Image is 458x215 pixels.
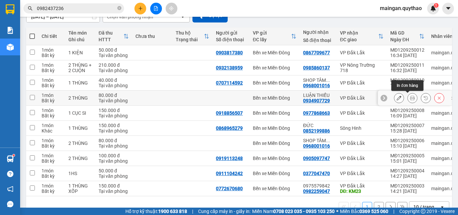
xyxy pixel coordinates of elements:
button: aim [166,3,177,14]
div: 1 món [42,108,62,113]
div: 50.000 đ [99,47,129,53]
div: Trạng thái [176,37,204,42]
div: 0977868663 [303,110,330,116]
div: 2 THÙNG [68,95,92,101]
div: Bến xe Miền Đông [253,65,296,70]
div: 0985860137 [303,65,330,70]
div: LUẬN THIỀU [48,22,95,30]
div: SHOP TÂM THẢO [303,138,333,143]
div: VP Đắk Lắk [340,183,384,189]
th: Toggle SortBy [172,28,213,45]
div: Bến xe Miền Đông [253,141,296,146]
div: Đã thu [99,30,123,36]
input: Tìm tên, số ĐT hoặc mã đơn [37,5,116,12]
div: ĐỨC [303,123,333,128]
div: 1 CỤC SI [68,110,92,116]
div: Tại văn phòng [99,98,129,103]
span: search [28,6,33,11]
div: Tại văn phòng [99,113,129,118]
span: plus [138,6,143,11]
div: Bất kỳ [42,68,62,73]
div: Tại văn phòng [99,83,129,88]
div: Bến xe Miền Đông [253,186,296,191]
div: VP Đắk Lắk [340,95,384,101]
div: 2 THÙNG + 2 CUỘN [68,62,92,73]
div: 1 món [42,183,62,189]
button: caret-down [442,3,454,14]
div: MĐ1209250011 [390,62,424,68]
img: icon-new-feature [430,5,436,11]
div: 0975579842 [303,183,333,189]
div: Bến xe Miền Đông [253,110,296,116]
div: Tại văn phòng [99,143,129,149]
div: 100.000 đ [99,153,129,158]
div: Tại văn phòng [99,173,129,179]
div: 14:21 [DATE] [390,189,424,194]
div: Bất kỳ [42,158,62,164]
div: 1HS [68,171,92,176]
div: 40.000 đ [99,77,129,83]
div: Bến xe Miền Đông [253,95,296,101]
div: 1 món [42,62,62,68]
span: ⚪️ [336,210,338,213]
div: Bất kỳ [42,53,62,58]
div: ĐC giao [340,37,378,42]
div: 1 KIỆN [68,50,92,55]
div: VP nhận [340,30,378,36]
span: aim [169,6,174,11]
span: 1 [435,3,437,8]
sup: 1 [13,154,15,156]
span: message [7,201,13,207]
div: Bến xe Miền Đông [6,6,43,22]
div: 0852199886 [303,128,330,133]
div: Bất kỳ [42,98,62,103]
div: MĐ1209250008 [390,108,424,113]
div: Sông Hinh [340,125,384,131]
div: Người nhận [303,30,333,35]
div: In đơn hàng [391,80,423,91]
div: 1 THÙNG [68,80,92,86]
div: MĐ1209250004 [390,168,424,173]
div: 16:09 [DATE] [390,113,424,118]
span: Cung cấp máy in - giấy in: [198,208,250,215]
div: 150.000 đ [99,183,129,189]
div: 1 món [42,47,62,53]
div: 0918856507 [216,110,243,116]
div: 16:34 [DATE] [390,53,424,58]
div: 1 món [42,168,62,173]
div: VP Đắk Lắk [48,6,95,22]
div: Tại văn phòng [99,189,129,194]
div: 50.000 đ [99,168,129,173]
div: 80.000 [5,43,44,51]
div: 0934907729 [303,98,330,103]
div: Tại văn phòng [99,128,129,133]
div: 0911104242 [216,171,243,176]
div: 1 món [42,153,62,158]
div: VP Đắk Lắk [340,80,384,86]
span: Hỗ trợ kỹ thuật: [125,208,187,215]
div: Bến xe Miền Đông [253,156,296,161]
div: 0867709677 [303,50,330,55]
sup: 1 [434,3,439,8]
span: notification [7,186,13,192]
span: close-circle [117,5,121,12]
div: 0903817380 [216,50,243,55]
div: 210.000 đ [99,62,129,68]
svg: open [440,204,445,210]
div: 80.000 đ [99,138,129,143]
strong: 0708 023 035 - 0935 103 250 [273,209,335,214]
div: 14:27 [DATE] [390,173,424,179]
span: Miền Bắc [340,208,388,215]
span: CR : [5,44,15,51]
span: caret-down [445,5,451,11]
div: VP Đắk Lắk [340,141,384,146]
div: Mã GD [390,30,419,36]
div: Số điện thoại [303,38,333,43]
div: VP Đắk Lắk [340,171,384,176]
button: file-add [150,3,162,14]
img: solution-icon [7,27,14,34]
div: 0905097747 [303,156,330,161]
div: Bến xe Miền Đông [253,125,296,131]
div: Số điện thoại [216,37,246,42]
th: Toggle SortBy [95,28,132,45]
